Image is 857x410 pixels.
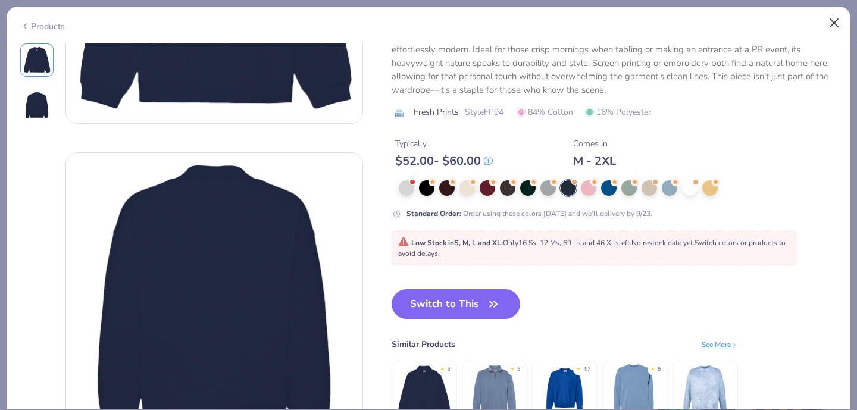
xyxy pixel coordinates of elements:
div: $ 52.00 - $ 60.00 [395,154,493,168]
img: Back [23,91,51,120]
div: Typically [395,137,493,150]
div: M - 2XL [573,154,616,168]
div: ★ [576,365,581,370]
div: Products [20,20,65,33]
img: brand logo [392,108,408,117]
div: Comes In [573,137,616,150]
button: Switch to This [392,289,521,319]
img: Front [23,46,51,74]
span: Style FP94 [465,106,503,118]
div: Order using these colors [DATE] and we’ll delivery by 9/23. [406,208,652,218]
button: Close [823,12,846,35]
div: ★ [440,365,445,370]
strong: Low Stock in S, M, L and XL : [411,238,503,248]
div: The Fresh Prints Denver Mock Neck Heavyweight Sweatshirt brings a new standard of relaxed confide... [392,2,837,96]
div: See More [702,339,738,349]
span: No restock date yet. [631,238,695,248]
span: Only 16 Ss, 12 Ms, 69 Ls and 46 XLs left. Switch colors or products to avoid delays. [398,238,786,258]
span: 16% Polyester [585,106,651,118]
div: 5 [447,365,450,374]
div: 5 [658,365,661,374]
div: 5 [517,365,520,374]
div: 4.7 [583,365,590,374]
div: ★ [650,365,655,370]
span: 84% Cotton [517,106,573,118]
span: Fresh Prints [414,106,459,118]
div: ★ [510,365,515,370]
div: Similar Products [392,338,455,350]
strong: Standard Order : [406,208,461,218]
